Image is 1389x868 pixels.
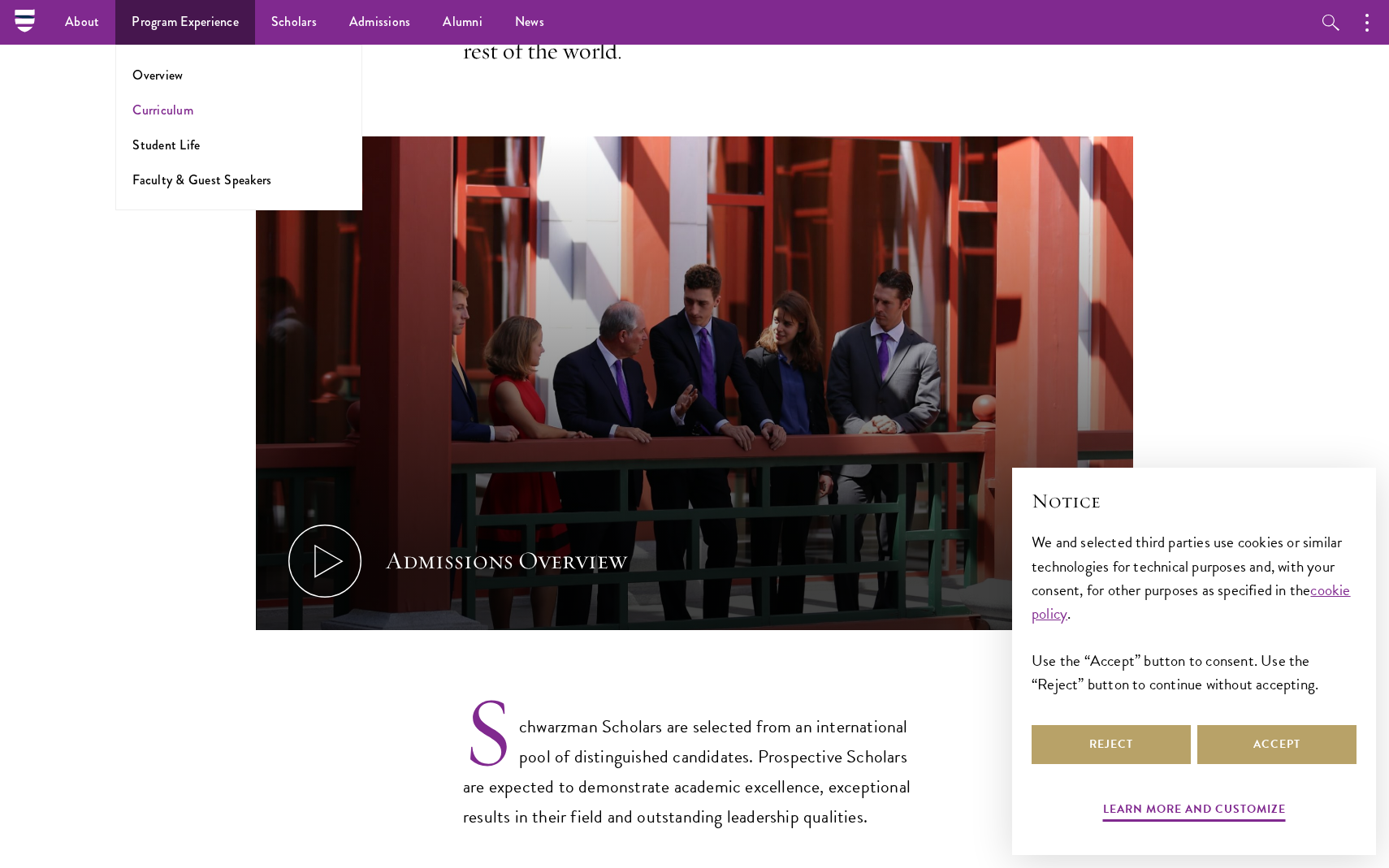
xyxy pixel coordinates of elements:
[386,545,627,577] div: Admissions Overview
[1197,725,1357,764] button: Accept
[132,171,271,189] a: Faculty & Guest Speakers
[1032,725,1191,764] button: Reject
[1032,530,1357,695] div: We and selected third parties use cookies or similar technologies for technical purposes and, wit...
[132,136,200,154] a: Student Life
[1032,487,1357,515] h2: Notice
[1032,578,1351,625] a: cookie policy
[463,685,926,832] p: Schwarzman Scholars are selected from an international pool of distinguished candidates. Prospect...
[132,101,193,119] a: Curriculum
[132,66,183,84] a: Overview
[1103,799,1286,824] button: Learn more and customize
[256,136,1133,630] button: Admissions Overview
